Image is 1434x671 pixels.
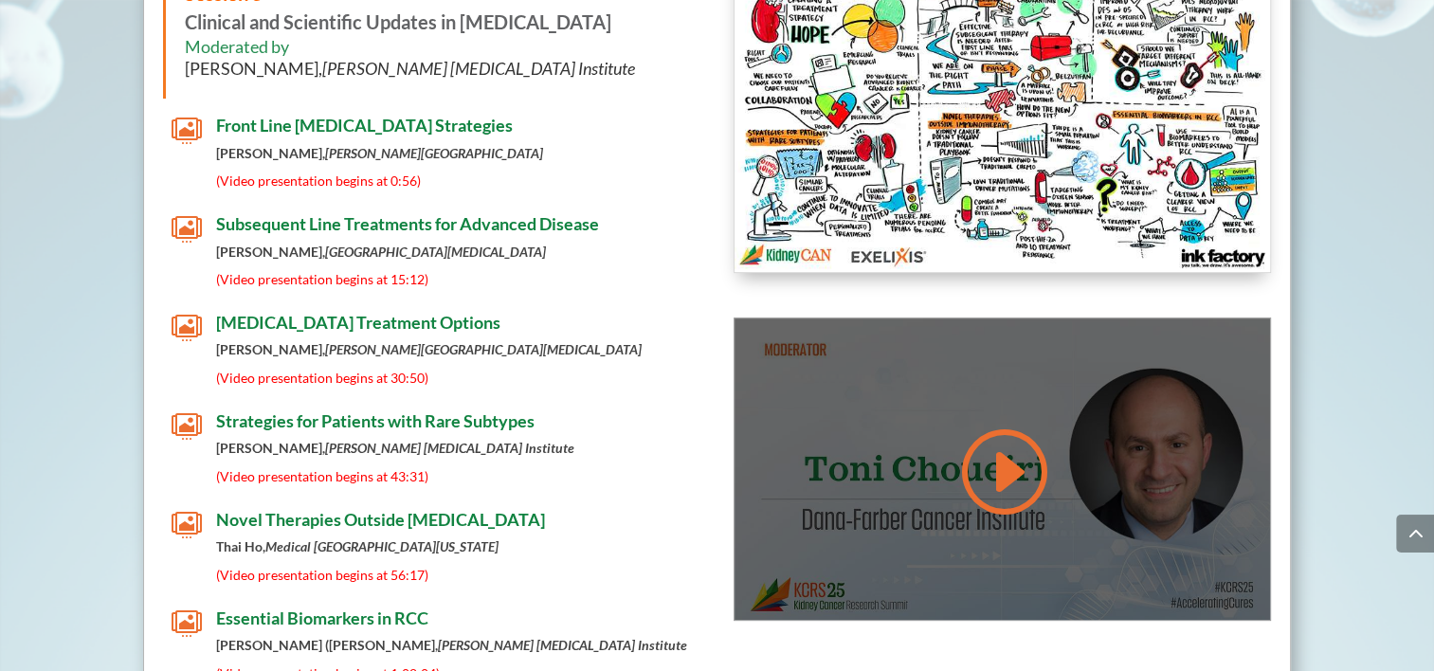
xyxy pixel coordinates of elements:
strong: [PERSON_NAME], [216,145,543,161]
span: (Video presentation begins at 43:31) [216,468,428,484]
span: Strategies for Patients with Rare Subtypes [216,410,535,431]
em: [PERSON_NAME][GEOGRAPHIC_DATA] [325,145,543,161]
span: Subsequent Line Treatments for Advanced Disease [216,213,599,234]
h6: Moderated by [185,36,681,90]
span: (Video presentation begins at 15:12) [216,271,428,287]
strong: [PERSON_NAME] ([PERSON_NAME], [216,637,687,653]
span:  [172,214,202,245]
span: (Video presentation begins at 30:50) [216,370,428,386]
strong: [PERSON_NAME], [216,341,642,357]
span: Essential Biomarkers in RCC [216,608,428,628]
span:  [172,510,202,540]
span: [MEDICAL_DATA] Treatment Options [216,312,500,333]
span: Novel Therapies Outside [MEDICAL_DATA] [216,509,545,530]
span:  [172,313,202,343]
em: [PERSON_NAME][GEOGRAPHIC_DATA][MEDICAL_DATA] [325,341,642,357]
strong: Thai Ho, [216,538,499,554]
em: [GEOGRAPHIC_DATA][MEDICAL_DATA] [325,244,546,260]
span: (Video presentation begins at 0:56) [216,172,421,189]
span: (Video presentation begins at 56:17) [216,567,428,583]
strong: [PERSON_NAME], [216,244,546,260]
strong: [PERSON_NAME], [216,440,574,456]
em: [PERSON_NAME] [MEDICAL_DATA] Institute [325,440,574,456]
span: [PERSON_NAME], [185,58,635,79]
span:  [172,608,202,639]
span:  [172,411,202,442]
em: Medical [GEOGRAPHIC_DATA][US_STATE] [265,538,499,554]
span:  [172,116,202,146]
em: [PERSON_NAME] [MEDICAL_DATA] Institute [322,58,635,79]
span: Front Line [MEDICAL_DATA] Strategies [216,115,513,136]
em: [PERSON_NAME] [MEDICAL_DATA] Institute [438,637,687,653]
